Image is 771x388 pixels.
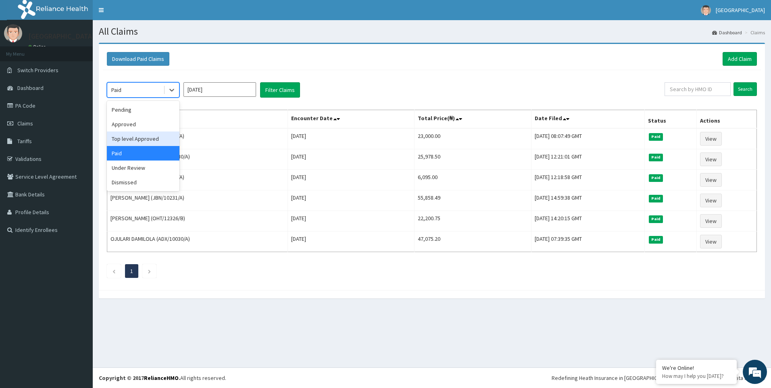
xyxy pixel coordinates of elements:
[414,128,531,149] td: 23,000.00
[288,232,414,252] td: [DATE]
[107,146,179,161] div: Paid
[107,190,288,211] td: [PERSON_NAME] (JBN/10231/A)
[288,190,414,211] td: [DATE]
[662,373,731,380] p: How may I help you today?
[107,161,179,175] div: Under Review
[531,110,644,129] th: Date Filed
[414,211,531,232] td: 22,200.75
[28,33,95,40] p: [GEOGRAPHIC_DATA]
[132,4,152,23] div: Minimize live chat window
[260,82,300,98] button: Filter Claims
[712,29,742,36] a: Dashboard
[288,128,414,149] td: [DATE]
[700,173,722,187] a: View
[17,120,33,127] span: Claims
[531,170,644,190] td: [DATE] 12:18:58 GMT
[107,128,288,149] td: [PERSON_NAME] (CYU/10331/A)
[288,211,414,232] td: [DATE]
[107,170,288,190] td: [PERSON_NAME] (CYU/10331/A)
[144,374,179,382] a: RelianceHMO
[662,364,731,371] div: We're Online!
[649,154,663,161] span: Paid
[743,29,765,36] li: Claims
[531,211,644,232] td: [DATE] 14:20:15 GMT
[414,110,531,129] th: Total Price(₦)
[288,149,414,170] td: [DATE]
[107,211,288,232] td: [PERSON_NAME] (OHT/12326/B)
[701,5,711,15] img: User Image
[130,267,133,275] a: Page 1 is your current page
[414,149,531,170] td: 25,978.50
[111,86,121,94] div: Paid
[107,102,179,117] div: Pending
[414,190,531,211] td: 55,858.49
[107,232,288,252] td: OJULARI DAMILOLA (ADX/10030/A)
[47,102,111,183] span: We're online!
[28,44,48,50] a: Online
[107,117,179,131] div: Approved
[649,133,663,140] span: Paid
[531,190,644,211] td: [DATE] 14:59:38 GMT
[107,110,288,129] th: Name
[288,110,414,129] th: Encounter Date
[700,152,722,166] a: View
[531,128,644,149] td: [DATE] 08:07:49 GMT
[644,110,697,129] th: Status
[649,236,663,243] span: Paid
[700,132,722,146] a: View
[17,67,58,74] span: Switch Providers
[17,84,44,92] span: Dashboard
[42,45,135,56] div: Chat with us now
[15,40,33,60] img: d_794563401_company_1708531726252_794563401
[107,175,179,190] div: Dismissed
[4,220,154,248] textarea: Type your message and hit 'Enter'
[288,170,414,190] td: [DATE]
[93,367,771,388] footer: All rights reserved.
[649,195,663,202] span: Paid
[414,170,531,190] td: 6,095.00
[531,149,644,170] td: [DATE] 12:21:01 GMT
[148,267,151,275] a: Next page
[107,149,288,170] td: OJULARI DAMILOLA (ADX/10030/A)
[700,235,722,248] a: View
[107,52,169,66] button: Download Paid Claims
[700,214,722,228] a: View
[99,26,765,37] h1: All Claims
[112,267,116,275] a: Previous page
[665,82,731,96] input: Search by HMO ID
[4,24,22,42] img: User Image
[700,194,722,207] a: View
[649,174,663,181] span: Paid
[183,82,256,97] input: Select Month and Year
[649,215,663,223] span: Paid
[733,82,757,96] input: Search
[17,138,32,145] span: Tariffs
[99,374,180,382] strong: Copyright © 2017 .
[531,232,644,252] td: [DATE] 07:39:35 GMT
[414,232,531,252] td: 47,075.20
[716,6,765,14] span: [GEOGRAPHIC_DATA]
[552,374,765,382] div: Redefining Heath Insurance in [GEOGRAPHIC_DATA] using Telemedicine and Data Science!
[723,52,757,66] a: Add Claim
[107,131,179,146] div: Top level Approved
[697,110,757,129] th: Actions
